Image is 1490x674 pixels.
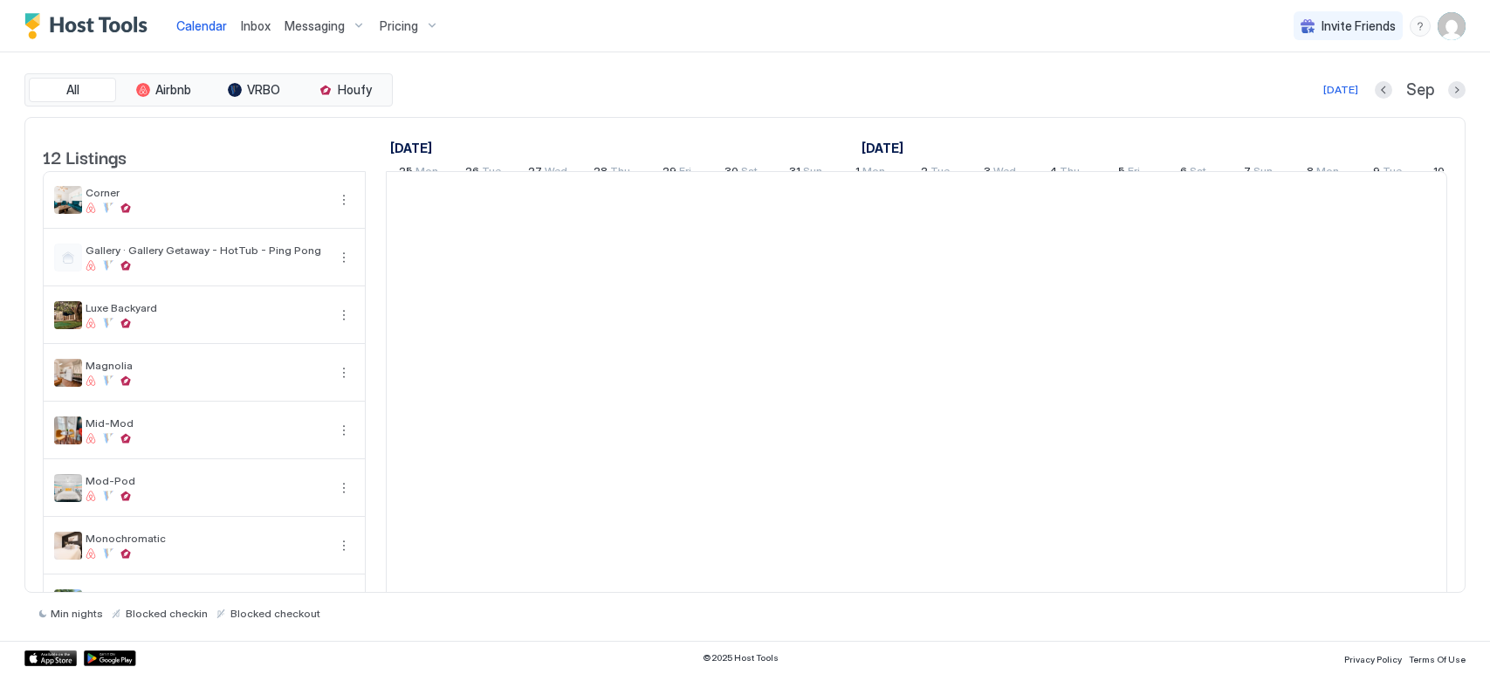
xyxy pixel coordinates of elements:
span: Calendar [176,18,227,33]
a: Inbox [241,17,271,35]
span: Monochromatic [86,532,326,545]
a: August 29, 2025 [658,161,696,186]
span: Wed [545,164,567,182]
a: September 9, 2025 [1369,161,1406,186]
span: 28 [594,164,608,182]
span: Min nights [51,607,103,620]
span: 8 [1307,164,1314,182]
button: Previous month [1375,81,1392,99]
div: menu [333,189,354,210]
a: August 25, 2025 [395,161,443,186]
span: 3 [984,164,991,182]
span: 2 [921,164,928,182]
span: 7 [1244,164,1251,182]
span: 5 [1118,164,1125,182]
span: Wed [993,164,1016,182]
button: More options [333,362,354,383]
span: Inbox [241,18,271,33]
a: Host Tools Logo [24,13,155,39]
span: Pricing [380,18,418,34]
button: More options [333,478,354,499]
span: Pool House [86,589,326,602]
a: App Store [24,650,77,666]
button: All [29,78,116,102]
span: Fri [1128,164,1140,182]
div: tab-group [24,73,393,107]
a: August 28, 2025 [589,161,635,186]
span: 12 Listings [43,143,127,169]
a: September 3, 2025 [979,161,1020,186]
span: 25 [399,164,413,182]
span: Magnolia [86,359,326,372]
span: Terms Of Use [1409,654,1466,664]
span: Privacy Policy [1344,654,1402,664]
button: Airbnb [120,78,207,102]
span: Sun [803,164,822,182]
span: Sun [1253,164,1273,182]
div: [DATE] [1323,82,1358,98]
a: August 26, 2025 [461,161,505,186]
div: menu [333,478,354,499]
span: 31 [789,164,800,182]
span: Sat [1190,164,1206,182]
span: Thu [610,164,630,182]
a: September 4, 2025 [1045,161,1084,186]
div: listing image [54,186,82,214]
a: August 31, 2025 [785,161,827,186]
span: 1 [855,164,860,182]
a: Calendar [176,17,227,35]
span: 9 [1373,164,1380,182]
div: menu [1410,16,1431,37]
span: Invite Friends [1322,18,1396,34]
span: Gallery · Gallery Getaway - HotTub - Ping Pong [86,244,326,257]
a: Terms Of Use [1409,649,1466,667]
div: listing image [54,416,82,444]
a: September 1, 2025 [851,161,889,186]
button: Houfy [301,78,388,102]
span: All [66,82,79,98]
span: 30 [724,164,738,182]
span: Sat [741,164,758,182]
span: Sep [1406,80,1434,100]
div: menu [333,420,354,441]
span: Tue [1383,164,1402,182]
span: Mid-Mod [86,416,326,430]
span: 26 [465,164,479,182]
div: listing image [54,532,82,560]
span: Fri [679,164,691,182]
button: More options [333,305,354,326]
span: Blocked checkout [230,607,320,620]
div: listing image [54,589,82,617]
div: listing image [54,359,82,387]
button: More options [333,189,354,210]
a: August 27, 2025 [524,161,572,186]
span: 27 [528,164,542,182]
div: menu [333,535,354,556]
button: More options [333,247,354,268]
a: August 30, 2025 [720,161,762,186]
button: More options [333,420,354,441]
span: Houfy [338,82,372,98]
div: menu [333,362,354,383]
span: 4 [1049,164,1057,182]
button: [DATE] [1321,79,1361,100]
span: Messaging [285,18,345,34]
a: September 1, 2025 [857,135,908,161]
button: Next month [1448,81,1466,99]
button: More options [333,535,354,556]
span: 10 [1433,164,1445,182]
span: Blocked checkin [126,607,208,620]
span: VRBO [247,82,280,98]
a: September 7, 2025 [1239,161,1277,186]
span: 6 [1180,164,1187,182]
span: © 2025 Host Tools [703,652,779,664]
span: Tue [930,164,950,182]
div: menu [333,247,354,268]
span: Airbnb [155,82,191,98]
a: Google Play Store [84,650,136,666]
button: VRBO [210,78,298,102]
a: August 25, 2025 [386,135,436,161]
